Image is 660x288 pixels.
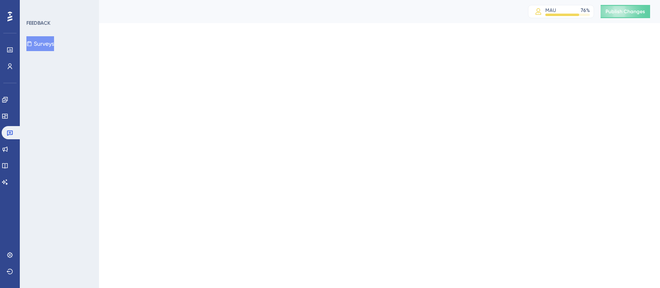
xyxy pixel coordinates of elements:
div: MAU [545,7,556,14]
span: Publish Changes [606,8,645,15]
button: Surveys [26,36,54,51]
div: FEEDBACK [26,20,50,26]
div: 76 % [581,7,590,14]
button: Publish Changes [601,5,650,18]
